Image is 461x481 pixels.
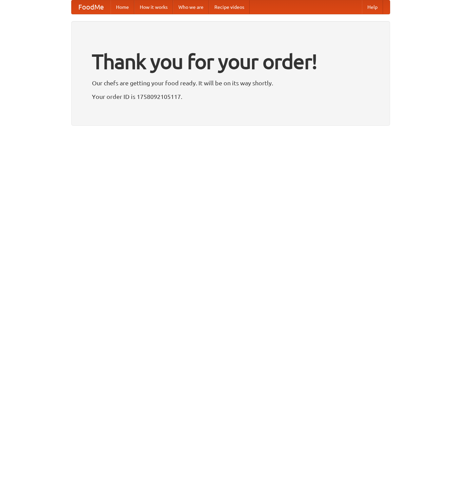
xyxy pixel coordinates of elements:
a: Help [362,0,383,14]
a: Home [111,0,134,14]
a: Recipe videos [209,0,250,14]
p: Your order ID is 1758092105117. [92,91,369,102]
p: Our chefs are getting your food ready. It will be on its way shortly. [92,78,369,88]
a: Who we are [173,0,209,14]
h1: Thank you for your order! [92,45,369,78]
a: How it works [134,0,173,14]
a: FoodMe [72,0,111,14]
